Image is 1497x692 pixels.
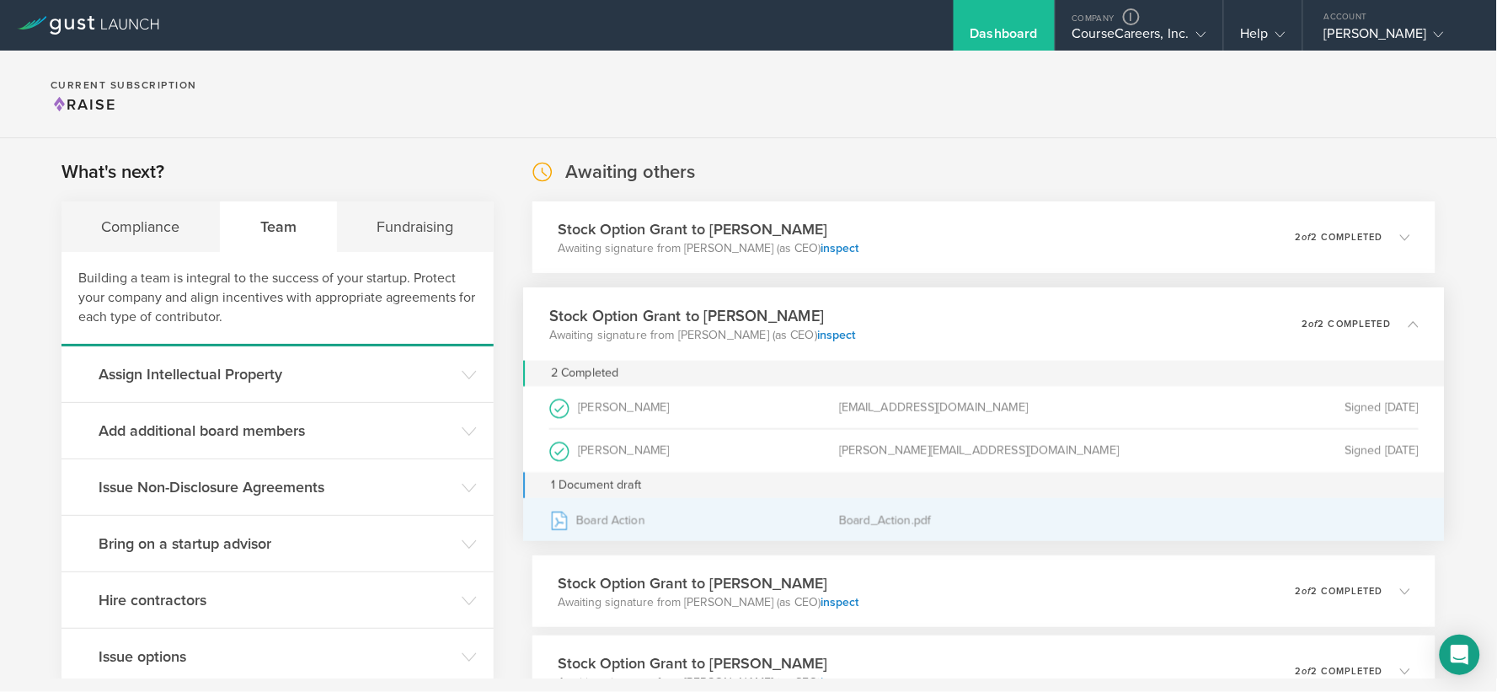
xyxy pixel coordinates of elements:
em: of [1309,319,1318,330]
em: of [1302,232,1312,243]
div: Board_Action.pdf [839,499,1129,541]
h3: Add additional board members [99,420,453,442]
p: 2 2 completed [1296,667,1383,676]
div: Dashboard [970,25,1038,51]
a: inspect [817,327,856,341]
a: inspect [821,241,858,255]
p: Awaiting signature from [PERSON_NAME] (as CEO) [558,674,858,691]
a: inspect [821,595,858,609]
p: Awaiting signature from [PERSON_NAME] (as CEO) [549,326,856,343]
h3: Issue Non-Disclosure Agreements [99,476,453,498]
div: Building a team is integral to the success of your startup. Protect your company and align incent... [61,252,494,346]
div: [PERSON_NAME] [549,386,839,428]
div: Team [221,201,338,252]
p: 2 2 completed [1296,587,1383,596]
div: [PERSON_NAME] [549,429,839,472]
a: inspect [821,675,858,689]
h3: Stock Option Grant to [PERSON_NAME] [558,652,858,674]
h3: Bring on a startup advisor [99,533,453,555]
span: Raise [51,95,116,114]
div: Signed [DATE] [1129,386,1419,428]
div: Open Intercom Messenger [1440,635,1480,675]
div: 1 Document draft [523,472,1444,498]
em: of [1302,586,1312,597]
em: of [1302,666,1312,677]
div: Board Action [549,499,839,541]
h3: Stock Option Grant to [PERSON_NAME] [558,572,858,594]
div: [EMAIL_ADDRESS][DOMAIN_NAME] [839,386,1129,428]
p: 2 2 completed [1302,319,1391,329]
div: CourseCareers, Inc. [1072,25,1206,51]
div: 2 Completed [523,361,1444,387]
p: 2 2 completed [1296,233,1383,242]
h3: Stock Option Grant to [PERSON_NAME] [549,304,856,327]
h3: Hire contractors [99,589,453,611]
h2: Current Subscription [51,80,197,90]
div: Signed [DATE] [1129,429,1419,472]
h3: Stock Option Grant to [PERSON_NAME] [558,218,858,240]
p: Awaiting signature from [PERSON_NAME] (as CEO) [558,594,858,611]
h3: Issue options [99,646,453,668]
div: [PERSON_NAME][EMAIL_ADDRESS][DOMAIN_NAME] [839,429,1129,472]
div: [PERSON_NAME] [1324,25,1468,51]
div: Help [1241,25,1286,51]
p: Awaiting signature from [PERSON_NAME] (as CEO) [558,240,858,257]
h2: Awaiting others [565,160,695,185]
h2: What's next? [61,160,164,185]
h3: Assign Intellectual Property [99,363,453,385]
div: Compliance [61,201,221,252]
div: Fundraising [337,201,494,252]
